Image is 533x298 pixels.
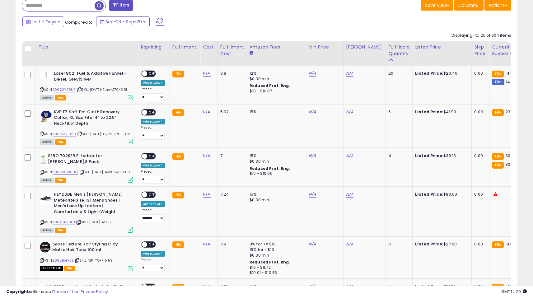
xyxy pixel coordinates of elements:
[40,178,54,183] span: All listings currently available for purchase on Amazon
[40,241,51,254] img: 41V1UJLV0vL._SL40_.jpg
[346,109,353,115] a: N/A
[250,166,290,171] b: Reduced Prof. Rng.
[22,16,64,27] button: Last 7 Days
[474,71,484,76] div: 0.00
[250,50,253,56] small: Amazon Fees.
[309,241,316,247] a: N/A
[203,44,215,50] div: Cost
[492,79,504,85] small: FBM
[203,109,210,115] a: N/A
[147,109,157,115] span: OFF
[76,220,112,225] span: | SKU: [DATE]-res-2
[40,153,133,182] div: ASIN:
[250,44,303,50] div: Amazon Fees
[250,153,301,159] div: 15%
[147,154,157,159] span: OFF
[40,109,133,144] div: ASIN:
[492,44,524,57] div: Current Buybox Price
[250,89,301,94] div: $10 - $10.87
[141,80,165,86] div: Win BuyBox *
[250,197,301,203] div: $0.30 min
[40,109,52,122] img: 41yYparhvLL._SL40_.jpg
[54,71,129,84] b: Laser 8021 Fuel & Additive Funnel - Diesel, Grey|Silver
[388,153,408,159] div: 4
[40,139,54,145] span: All listings currently available for purchase on Amazon
[505,153,517,159] span: 30.85
[492,241,503,248] small: FBA
[40,241,133,270] div: ASIN:
[250,171,301,176] div: $10 - $10.90
[415,153,443,159] b: Listed Price:
[415,191,443,197] b: Listed Price:
[346,70,353,77] a: N/A
[141,44,167,50] div: Repricing
[172,71,184,77] small: FBA
[492,153,503,160] small: FBA
[141,87,165,101] div: Preset:
[458,2,478,8] span: Columns
[220,71,242,76] div: 3.9
[55,139,66,145] span: FBA
[172,44,198,50] div: Fulfillment
[53,132,76,137] a: B009MR19Y8
[141,208,165,222] div: Preset:
[492,71,503,77] small: FBA
[220,44,244,57] div: Fulfillment Cost
[505,161,517,167] span: 30.86
[388,71,408,76] div: 20
[309,70,316,77] a: N/A
[74,258,114,263] span: | SKU: MP-YQFP-H591
[55,178,66,183] span: FBA
[250,159,301,164] div: $0.30 min
[415,153,467,159] div: $39.13
[346,191,353,198] a: N/A
[141,251,165,257] div: Win BuyBox *
[346,241,353,247] a: N/A
[77,87,127,92] span: | SKU: [DATE]-Euro-270-3.91
[250,247,301,253] div: 15% for > $10
[32,19,56,25] span: Last 7 Days
[505,109,514,115] span: 23.4
[40,266,63,271] span: All listings that are currently out of stock and unavailable for purchase on Amazon
[309,44,341,50] div: Min Price
[220,192,242,197] div: 7.24
[64,266,75,271] span: FBA
[474,109,484,115] div: 0.00
[53,258,73,263] a: B08LBDBF3L
[48,153,124,166] b: SEBO 7029ER Filterbox for [PERSON_NAME],8 Pack
[40,71,52,79] img: 113YLREDsUS._SL40_.jpg
[40,71,133,100] div: ASIN:
[53,220,75,225] a: B08XDNK8L3
[250,253,301,258] div: $0.30 min
[172,109,184,116] small: FBA
[141,119,165,124] div: Win BuyBox *
[6,289,29,295] strong: Copyright
[415,44,469,50] div: Listed Price
[492,162,503,169] small: FBA
[415,109,467,115] div: $41.99
[203,70,210,77] a: N/A
[54,192,129,216] b: HEYDUDE Men's [PERSON_NAME] Meteorite Size 13 | Mens Shoes | Men's Lace Up Loafers | Comfortable ...
[250,83,290,88] b: Reduced Prof. Rng.
[79,170,130,175] span: | SKU: [DATE]-Aver-246-13.16
[505,70,516,76] span: 14.99
[203,241,210,247] a: N/A
[40,192,133,232] div: ASIN:
[96,16,150,27] button: Sep-23 - Sep-29
[415,109,443,115] b: Listed Price:
[141,170,165,184] div: Preset:
[506,79,516,85] span: 14.99
[55,228,66,233] span: FBA
[6,289,108,295] div: seller snap | |
[172,241,184,248] small: FBA
[388,192,408,197] div: 1
[250,71,301,76] div: 12%
[53,170,78,175] a: B000K0WH0G
[250,192,301,197] div: 15%
[309,109,316,115] a: N/A
[501,289,527,295] span: 2025-10-7 14:20 GMT
[203,191,210,198] a: N/A
[309,191,316,198] a: N/A
[309,153,316,159] a: N/A
[105,19,142,25] span: Sep-23 - Sep-29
